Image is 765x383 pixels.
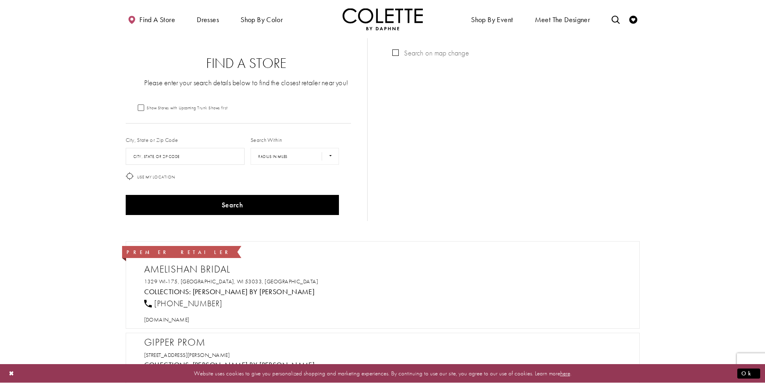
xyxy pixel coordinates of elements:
[144,278,318,285] a: Opens in new tab
[139,16,175,24] span: Find a store
[195,8,221,30] span: Dresses
[241,16,283,24] span: Shop by color
[610,8,622,30] a: Toggle search
[560,369,570,377] a: here
[144,351,230,358] a: Opens in new tab
[239,8,285,30] span: Shop by color
[471,16,513,24] span: Shop By Event
[535,16,590,24] span: Meet the designer
[144,298,222,309] a: [PHONE_NUMBER]
[144,287,191,296] span: Collections:
[144,336,629,348] h2: Gipper Prom
[126,195,339,215] button: Search
[126,249,232,256] span: Premier Retailer
[147,105,228,111] span: Show Stores with Upcoming Trunk Shows first
[144,263,629,275] h2: Amelishan Bridal
[627,8,639,30] a: Check Wishlist
[144,316,190,323] a: Opens in new tab
[384,38,639,221] div: Map with store locations
[126,148,245,165] input: City, State, or ZIP Code
[142,78,351,88] p: Please enter your search details below to find the closest retailer near you!
[343,8,423,30] a: Visit Home Page
[251,148,339,165] select: Radius In Miles
[5,367,18,381] button: Close Dialog
[737,369,760,379] button: Submit Dialog
[126,8,177,30] a: Find a store
[469,8,515,30] span: Shop By Event
[343,8,423,30] img: Colette by Daphne
[58,368,707,379] p: Website uses cookies to give you personalized shopping and marketing experiences. By continuing t...
[154,298,222,309] span: [PHONE_NUMBER]
[197,16,219,24] span: Dresses
[142,55,351,72] h2: Find a Store
[193,287,315,296] a: Visit Colette by Daphne page - Opens in new tab
[251,136,282,144] label: Search Within
[126,136,178,144] label: City, State or Zip Code
[533,8,592,30] a: Meet the designer
[144,316,190,323] span: [DOMAIN_NAME]
[193,360,315,369] a: Visit Colette by Daphne page - Opens in new tab
[144,360,191,369] span: Collections:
